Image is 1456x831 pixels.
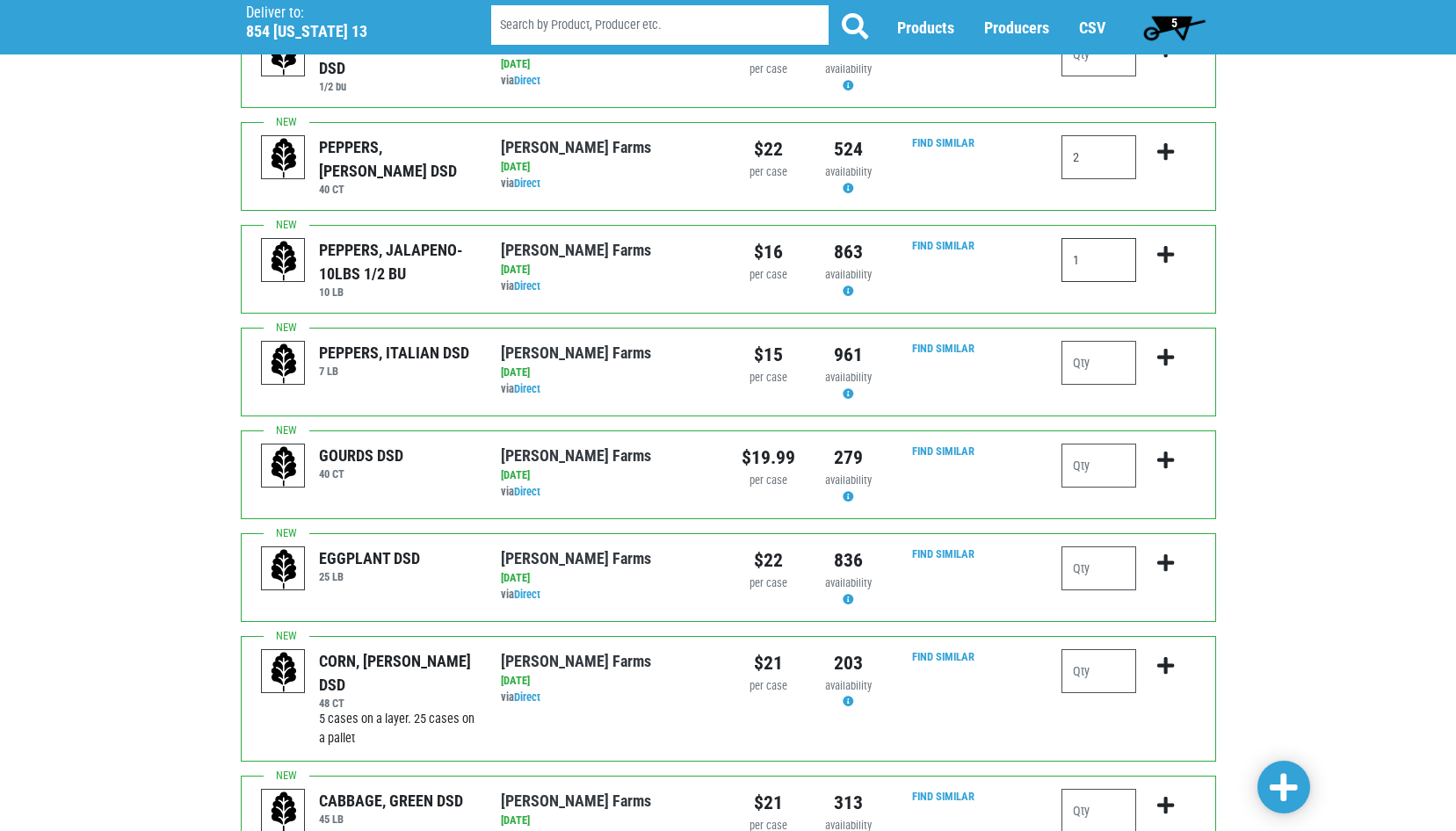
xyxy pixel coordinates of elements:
a: Products [897,18,954,37]
div: $22 [742,546,795,574]
h6: 1/2 bu [319,80,474,93]
a: Direct [514,588,540,601]
div: via [501,381,714,398]
a: [PERSON_NAME] Farms [501,241,651,259]
input: Qty [1061,33,1136,76]
span: 5 cases on a layer. 25 cases on a pallet [319,712,474,746]
div: PEPPERS, LONG HOT DSD [319,33,474,80]
h6: 45 LB [319,813,463,826]
div: via [501,73,714,90]
div: 863 [822,238,875,266]
div: PEPPERS, [PERSON_NAME] DSD [319,135,474,183]
span: availability [825,576,872,589]
img: placeholder-variety-43d6402dacf2d531de610a020419775a.svg [262,239,306,283]
div: 203 [822,649,875,677]
a: Direct [514,279,540,293]
div: 313 [822,789,875,817]
span: availability [825,679,872,692]
input: Qty [1061,135,1136,179]
a: [PERSON_NAME] Farms [501,138,651,156]
div: [DATE] [501,56,714,73]
div: per case [742,61,795,78]
h6: 40 CT [319,183,474,196]
div: via [501,484,714,501]
h6: 10 LB [319,285,474,299]
span: 5 [1171,16,1177,30]
div: 836 [822,546,875,574]
a: Direct [514,74,540,87]
div: $21 [742,649,795,677]
input: Search by Product, Producer etc. [491,5,829,45]
div: per case [742,473,795,489]
div: [DATE] [501,159,714,176]
a: Find Similar [912,444,974,458]
input: Qty [1061,546,1136,590]
a: Find Similar [912,136,974,149]
div: CABBAGE, GREEN DSD [319,789,463,813]
div: per case [742,678,795,695]
a: Find Similar [912,239,974,252]
div: [DATE] [501,365,714,381]
h5: 854 [US_STATE] 13 [246,22,446,41]
div: [DATE] [501,262,714,278]
div: $15 [742,341,795,369]
div: $19.99 [742,444,795,472]
div: 524 [822,135,875,163]
a: [PERSON_NAME] Farms [501,652,651,670]
div: PEPPERS, JALAPENO- 10LBS 1/2 BU [319,238,474,285]
img: placeholder-variety-43d6402dacf2d531de610a020419775a.svg [262,342,306,386]
div: 279 [822,444,875,472]
h6: 25 LB [319,570,420,583]
div: via [501,587,714,603]
img: placeholder-variety-43d6402dacf2d531de610a020419775a.svg [262,136,306,180]
a: [PERSON_NAME] Farms [501,446,651,465]
a: Producers [984,18,1049,37]
a: Find Similar [912,547,974,560]
input: Qty [1061,238,1136,282]
div: $22 [742,135,795,163]
a: Direct [514,485,540,498]
img: placeholder-variety-43d6402dacf2d531de610a020419775a.svg [262,547,306,591]
img: placeholder-variety-43d6402dacf2d531de610a020419775a.svg [262,444,306,488]
a: Direct [514,382,540,395]
div: [DATE] [501,467,714,484]
a: [PERSON_NAME] Farms [501,343,651,362]
div: via [501,278,714,295]
a: Direct [514,690,540,704]
a: Find Similar [912,790,974,803]
div: $21 [742,789,795,817]
div: $16 [742,238,795,266]
a: [PERSON_NAME] Farms [501,791,651,810]
h6: 40 CT [319,467,403,481]
span: availability [825,165,872,178]
div: per case [742,575,795,592]
span: availability [825,371,872,384]
img: placeholder-variety-43d6402dacf2d531de610a020419775a.svg [262,650,306,694]
span: availability [825,268,872,281]
div: EGGPLANT DSD [319,546,420,570]
input: Qty [1061,444,1136,488]
a: Direct [514,177,540,190]
span: availability [825,473,872,487]
span: availability [825,62,872,76]
input: Qty [1061,649,1136,693]
input: Qty [1061,341,1136,385]
h6: 7 LB [319,365,469,378]
a: 5 [1135,10,1213,45]
div: [DATE] [501,673,714,690]
div: per case [742,164,795,181]
div: [DATE] [501,570,714,587]
div: PEPPERS, ITALIAN DSD [319,341,469,365]
div: [DATE] [501,813,714,829]
img: placeholder-variety-43d6402dacf2d531de610a020419775a.svg [262,33,306,77]
a: Find Similar [912,342,974,355]
div: via [501,176,714,192]
div: 961 [822,341,875,369]
div: per case [742,370,795,387]
div: GOURDS DSD [319,444,403,467]
h6: 48 CT [319,697,474,710]
div: per case [742,267,795,284]
a: CSV [1079,18,1105,37]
